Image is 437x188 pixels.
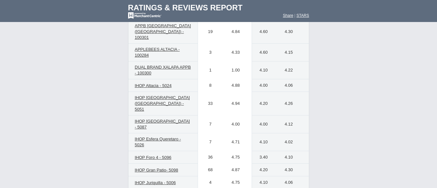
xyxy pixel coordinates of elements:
td: 1.00 [220,61,252,79]
span: APPB [GEOGRAPHIC_DATA] ([GEOGRAPHIC_DATA]) - 100301 [135,23,191,40]
a: Share [283,13,293,18]
td: 4.33 [220,44,252,61]
td: 4.87 [220,164,252,176]
a: IHOP [GEOGRAPHIC_DATA] ([GEOGRAPHIC_DATA]) - 5051 [132,94,194,113]
span: IHOP Juriquilla - 5006 [135,180,176,185]
td: 7 [198,116,220,133]
td: 33 [198,92,220,116]
span: | [294,13,295,18]
td: 4.60 [252,20,272,44]
td: 4.10 [252,133,272,151]
td: 4.00 [252,116,272,133]
a: IHOP Gran Patio- 5098 [132,166,181,174]
td: 4.00 [252,79,272,92]
td: 4.84 [220,20,252,44]
a: IHOP [GEOGRAPHIC_DATA] - 5087 [132,117,194,131]
td: 68 [198,164,220,176]
td: 7 [198,133,220,151]
span: IHOP Foro 4 - 5096 [135,155,171,160]
td: 4.00 [220,116,252,133]
span: DUAL BRAND XALAPA APPB - 100300 [135,65,191,75]
a: DUAL BRAND XALAPA APPB - 100300 [132,63,194,77]
a: APPB [GEOGRAPHIC_DATA] ([GEOGRAPHIC_DATA]) - 100301 [132,22,194,41]
a: IHOP Foro 4 - 5096 [132,154,175,161]
td: 4.02 [272,133,309,151]
td: 4.26 [272,92,309,116]
td: 4.30 [272,164,309,176]
td: 4.30 [272,20,309,44]
span: IHOP [GEOGRAPHIC_DATA] - 5087 [135,119,190,129]
a: APPLEBEES ALTACIA - 100284 [132,46,194,59]
td: 3.40 [252,151,272,164]
td: 4.88 [220,79,252,92]
a: IHOP Juriquilla - 5006 [132,179,179,187]
td: 4.20 [252,164,272,176]
span: IHOP Altacia - 5024 [135,83,172,88]
td: 1 [198,61,220,79]
img: mc-powered-by-logo-white-103.png [128,12,161,19]
td: 4.06 [272,79,309,92]
span: IHOP [GEOGRAPHIC_DATA] ([GEOGRAPHIC_DATA]) - 5051 [135,95,190,112]
td: 4.94 [220,92,252,116]
td: 19 [198,20,220,44]
a: IHOP Altacia - 5024 [132,82,175,90]
td: 36 [198,151,220,164]
td: 4.10 [252,61,272,79]
td: 4.22 [272,61,309,79]
td: 4.15 [272,44,309,61]
td: 4.10 [272,151,309,164]
td: 8 [198,79,220,92]
a: STARS [296,13,309,18]
td: 4.75 [220,151,252,164]
a: IHOP Esfera Queretaro - 5026 [132,135,194,149]
td: 4.20 [252,92,272,116]
td: 4.60 [252,44,272,61]
span: IHOP Esfera Queretaro - 5026 [135,137,181,147]
td: 4.71 [220,133,252,151]
span: APPLEBEES ALTACIA - 100284 [135,47,180,58]
td: 3 [198,44,220,61]
span: IHOP Gran Patio- 5098 [135,168,178,172]
td: 4.12 [272,116,309,133]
